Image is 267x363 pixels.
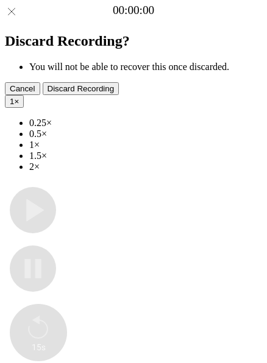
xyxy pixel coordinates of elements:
li: 1.5× [29,150,262,161]
span: 1 [10,97,14,106]
button: 1× [5,95,24,108]
button: Discard Recording [43,82,119,95]
li: 0.5× [29,129,262,139]
h2: Discard Recording? [5,33,262,49]
button: Cancel [5,82,40,95]
li: 0.25× [29,118,262,129]
a: 00:00:00 [113,4,154,17]
li: You will not be able to recover this once discarded. [29,62,262,72]
li: 1× [29,139,262,150]
li: 2× [29,161,262,172]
